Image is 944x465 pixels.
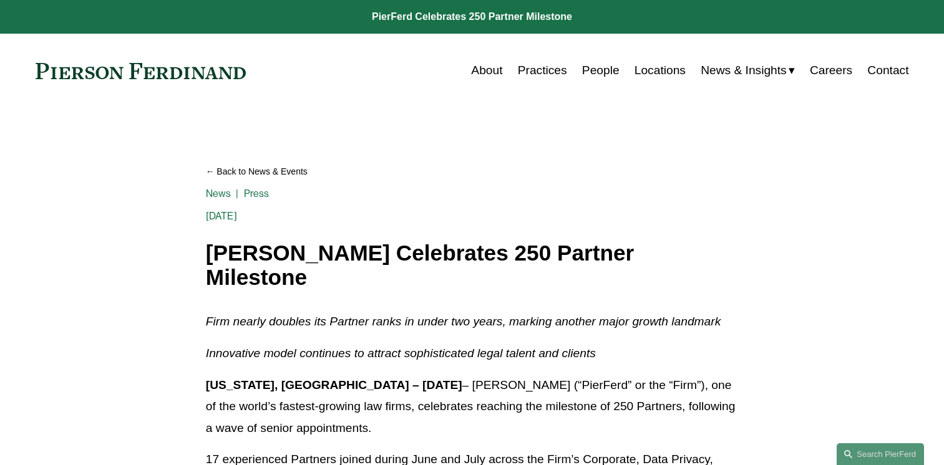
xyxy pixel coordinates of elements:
em: Innovative model continues to attract sophisticated legal talent and clients [206,347,596,360]
p: – [PERSON_NAME] (“PierFerd” or the “Firm”), one of the world’s fastest-growing law firms, celebra... [206,375,738,439]
h1: [PERSON_NAME] Celebrates 250 Partner Milestone [206,241,738,289]
span: [DATE] [206,210,237,222]
a: Search this site [837,443,924,465]
a: News [206,188,231,199]
a: About [471,59,502,82]
a: Back to News & Events [206,161,738,183]
span: News & Insights [701,60,787,82]
a: Locations [635,59,686,82]
a: People [582,59,620,82]
a: Practices [518,59,567,82]
a: Careers [810,59,852,82]
a: folder dropdown [701,59,795,82]
a: Press [244,188,270,199]
strong: [US_STATE], [GEOGRAPHIC_DATA] – [DATE] [206,378,462,391]
a: Contact [867,59,908,82]
em: Firm nearly doubles its Partner ranks in under two years, marking another major growth landmark [206,315,721,328]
